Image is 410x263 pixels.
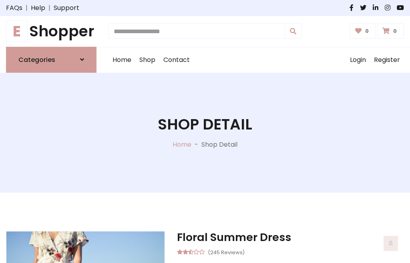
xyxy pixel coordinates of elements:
a: Login [346,47,370,73]
a: Help [31,3,45,13]
a: FAQs [6,3,22,13]
a: Register [370,47,404,73]
h1: Shopper [6,22,96,40]
a: Support [54,3,79,13]
span: E [6,20,28,42]
span: 0 [391,28,399,35]
a: Shop [135,47,159,73]
p: Shop Detail [201,140,237,149]
a: Home [173,140,191,149]
a: 0 [350,24,376,39]
span: 0 [363,28,371,35]
small: (245 Reviews) [208,247,245,257]
a: Home [109,47,135,73]
h6: Categories [18,56,55,64]
a: EShopper [6,22,96,40]
span: | [45,3,54,13]
h1: Shop Detail [158,116,252,133]
a: Categories [6,47,96,73]
p: - [191,140,201,149]
span: | [22,3,31,13]
a: 0 [377,24,404,39]
h3: Floral Summer Dress [177,231,404,244]
a: Contact [159,47,194,73]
